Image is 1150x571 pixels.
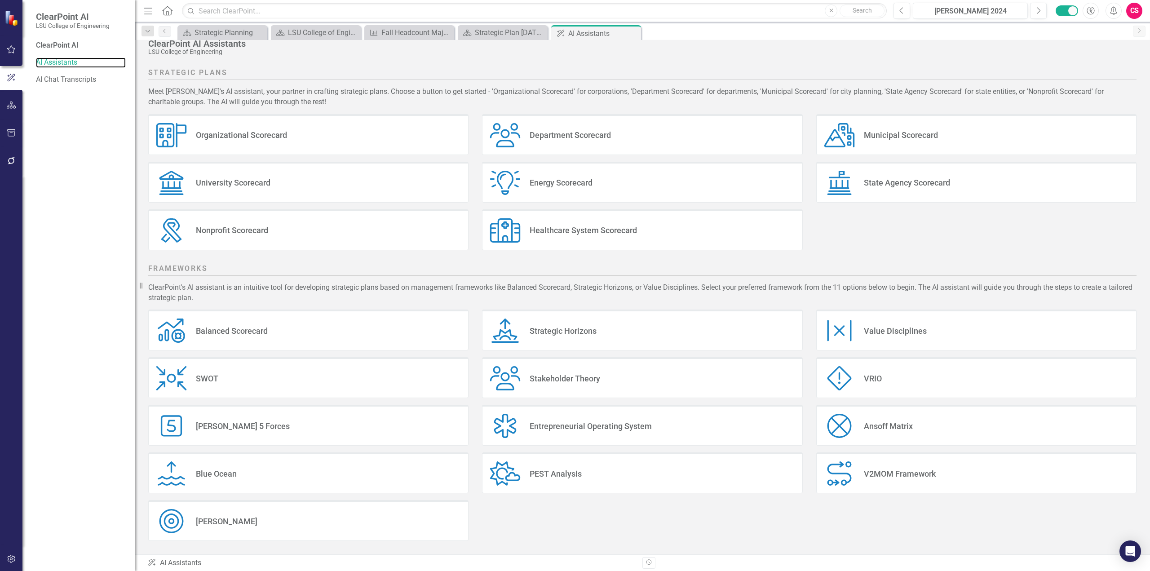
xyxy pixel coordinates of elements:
[530,373,600,384] div: Stakeholder Theory
[530,177,593,188] div: Energy Scorecard
[568,28,639,39] div: AI Assistants
[530,130,611,140] div: Department Scorecard
[475,27,545,38] div: Strategic Plan [DATE]-[DATE]
[530,421,652,431] div: Entrepreneurial Operating System
[148,68,1137,80] h2: Strategic Plans
[195,27,265,38] div: Strategic Planning
[530,326,597,336] div: Strategic Horizons
[864,373,882,384] div: VRIO
[4,10,20,26] img: ClearPoint Strategy
[460,27,545,38] a: Strategic Plan [DATE]-[DATE]
[864,469,936,479] div: V2MOM Framework
[840,4,885,17] button: Search
[196,516,257,527] div: [PERSON_NAME]
[273,27,358,38] a: LSU College of Engineering
[530,225,637,235] div: Healthcare System Scorecard
[148,283,1137,303] div: ClearPoint's AI assistant is an intuitive tool for developing strategic plans based on management...
[913,3,1028,19] button: [PERSON_NAME] 2024
[36,22,110,29] small: LSU College of Engineering
[36,75,126,85] a: AI Chat Transcripts
[182,3,887,19] input: Search ClearPoint...
[36,11,110,22] span: ClearPoint AI
[1119,540,1141,562] div: Open Intercom Messenger
[196,225,268,235] div: Nonprofit Scorecard
[864,421,913,431] div: Ansoff Matrix
[148,87,1137,107] div: Meet [PERSON_NAME]'s AI assistant, your partner in crafting strategic plans. Choose a button to g...
[530,469,582,479] div: PEST Analysis
[196,373,218,384] div: SWOT
[180,27,265,38] a: Strategic Planning
[148,264,1137,276] h2: Frameworks
[1126,3,1142,19] button: CS
[864,130,938,140] div: Municipal Scorecard
[367,27,452,38] a: Fall Headcount Majors - Bachelors
[147,558,636,568] div: AI Assistants
[288,27,358,38] div: LSU College of Engineering
[36,58,126,68] a: AI Assistants
[864,326,927,336] div: Value Disciplines
[148,49,1132,55] div: LSU College of Engineering
[196,130,287,140] div: Organizational Scorecard
[196,177,270,188] div: University Scorecard
[196,469,237,479] div: Blue Ocean
[853,7,872,14] span: Search
[36,40,126,51] div: ClearPoint AI
[196,326,268,336] div: Balanced Scorecard
[381,27,452,38] div: Fall Headcount Majors - Bachelors
[196,421,290,431] div: [PERSON_NAME] 5 Forces
[864,177,950,188] div: State Agency Scorecard
[148,39,1132,49] div: ClearPoint AI Assistants
[916,6,1025,17] div: [PERSON_NAME] 2024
